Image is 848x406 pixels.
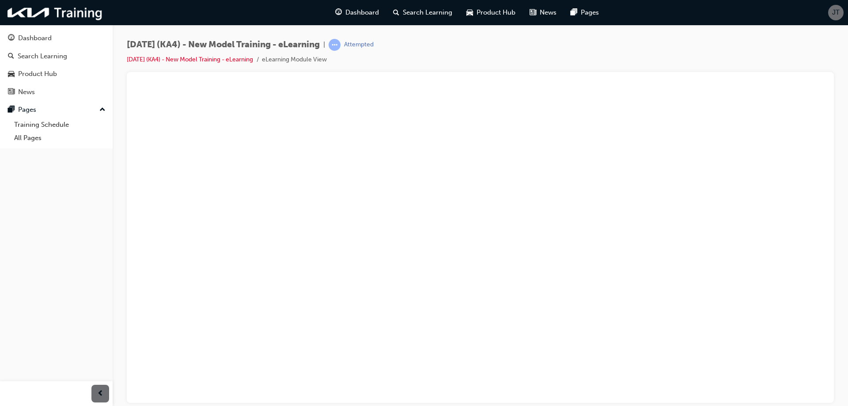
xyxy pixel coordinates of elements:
span: search-icon [393,7,399,18]
span: search-icon [8,53,14,61]
button: Pages [4,102,109,118]
div: Attempted [344,41,374,49]
span: up-icon [99,104,106,116]
a: [DATE] (KA4) - New Model Training - eLearning [127,56,253,63]
span: learningRecordVerb_ATTEMPT-icon [329,39,341,51]
span: car-icon [8,70,15,78]
span: car-icon [466,7,473,18]
span: Pages [581,8,599,18]
button: DashboardSearch LearningProduct HubNews [4,28,109,102]
div: Pages [18,105,36,115]
a: Dashboard [4,30,109,46]
span: guage-icon [335,7,342,18]
span: | [323,40,325,50]
span: Product Hub [477,8,515,18]
a: pages-iconPages [564,4,606,22]
span: [DATE] (KA4) - New Model Training - eLearning [127,40,320,50]
a: All Pages [11,131,109,145]
span: news-icon [530,7,536,18]
span: prev-icon [97,388,104,399]
button: JT [828,5,844,20]
span: guage-icon [8,34,15,42]
div: Product Hub [18,69,57,79]
span: pages-icon [571,7,577,18]
li: eLearning Module View [262,55,327,65]
span: news-icon [8,88,15,96]
img: kia-training [4,4,106,22]
a: search-iconSearch Learning [386,4,459,22]
span: Search Learning [403,8,452,18]
span: Dashboard [345,8,379,18]
div: Search Learning [18,51,67,61]
a: guage-iconDashboard [328,4,386,22]
a: Training Schedule [11,118,109,132]
div: News [18,87,35,97]
a: news-iconNews [522,4,564,22]
a: Product Hub [4,66,109,82]
a: Search Learning [4,48,109,65]
span: pages-icon [8,106,15,114]
a: News [4,84,109,100]
span: News [540,8,556,18]
a: car-iconProduct Hub [459,4,522,22]
span: JT [832,8,840,18]
div: Dashboard [18,33,52,43]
